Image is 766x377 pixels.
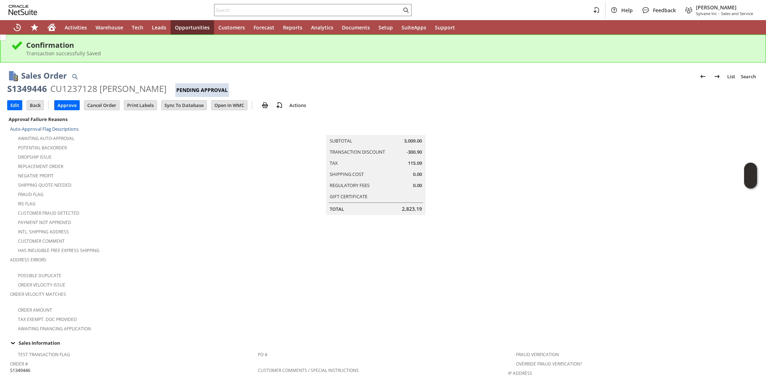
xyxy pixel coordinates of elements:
[60,20,91,34] a: Activities
[18,316,77,322] a: Tax Exempt. Doc Provided
[65,24,87,31] span: Activities
[84,101,119,110] input: Cancel Order
[47,23,56,32] svg: Home
[18,210,79,216] a: Customer Fraud Detected
[431,20,459,34] a: Support
[7,338,759,348] td: Sales Information
[26,40,755,50] div: Confirmation
[10,126,79,132] a: Auto-Approval Flag Descriptions
[18,163,63,169] a: Replacement Order
[10,291,66,297] a: Order Velocity Matches
[254,24,274,31] span: Forecast
[516,352,559,358] a: Fraud Verification
[10,367,30,374] span: S1349446
[18,282,65,288] a: Order Velocity Issue
[18,273,61,279] a: Possible Duplicate
[287,102,309,108] a: Actions
[218,24,245,31] span: Customers
[21,70,67,82] h1: Sales Order
[50,83,167,94] div: CU1237128 [PERSON_NAME]
[124,101,157,110] input: Print Labels
[18,182,71,188] a: Shipping Quote Needed
[404,138,422,144] span: 3,009.00
[435,24,455,31] span: Support
[744,163,757,188] iframe: Click here to launch Oracle Guided Learning Help Panel
[653,7,676,14] span: Feedback
[9,20,26,34] a: Recent Records
[401,6,410,14] svg: Search
[283,24,302,31] span: Reports
[162,101,206,110] input: Sync To Database
[279,20,307,34] a: Reports
[18,145,67,151] a: Potential Backorder
[311,24,333,31] span: Analytics
[18,219,71,225] a: Payment not approved
[18,173,54,179] a: Negative Profit
[718,11,720,16] span: -
[342,24,370,31] span: Documents
[212,101,247,110] input: Open In WMC
[152,24,166,31] span: Leads
[70,72,79,81] img: Quick Find
[175,83,229,97] div: Pending Approval
[261,101,269,110] img: print.svg
[18,247,99,253] a: Has Ineligible Free Express Shipping
[516,361,582,367] a: Override Fraud Verification?
[96,24,123,31] span: Warehouse
[8,101,22,110] input: Edit
[713,72,721,81] img: Next
[127,20,148,34] a: Tech
[330,182,370,188] a: Regulatory Fees
[9,5,37,15] svg: logo
[18,307,52,313] a: Order Amount
[379,24,393,31] span: Setup
[413,182,422,189] span: 0.00
[18,154,52,160] a: Dropship Issue
[214,20,249,34] a: Customers
[258,352,268,358] a: PO #
[413,171,422,178] span: 0.00
[330,160,338,166] a: Tax
[91,20,127,34] a: Warehouse
[407,149,422,155] span: -300.90
[330,193,367,200] a: Gift Certificate
[26,20,43,34] div: Shortcuts
[132,24,143,31] span: Tech
[43,20,60,34] a: Home
[326,124,426,135] caption: Summary
[18,326,91,332] a: Awaiting Financing Application
[696,11,717,16] span: Sylvane Inc
[397,20,431,34] a: SuiteApps
[402,205,422,213] span: 2,823.19
[275,101,284,110] img: add-record.svg
[258,367,359,373] a: Customer Comments / Special Instructions
[330,171,364,177] a: Shipping Cost
[330,138,352,144] a: Subtotal
[18,201,36,207] a: RIS flag
[698,72,707,81] img: Previous
[171,20,214,34] a: Opportunities
[696,4,753,11] span: [PERSON_NAME]
[508,370,532,376] a: IP Address
[10,257,46,263] a: Address Errors
[18,191,43,197] a: Fraud Flag
[744,176,757,189] span: Oracle Guided Learning Widget. To move around, please hold and drag
[26,50,755,57] div: Transaction successfully Saved
[724,71,738,82] a: List
[18,229,69,235] a: Intl. Shipping Address
[330,149,385,155] a: Transaction Discount
[721,11,753,16] span: Sales and Service
[7,338,756,348] div: Sales Information
[214,6,401,14] input: Search
[18,238,65,244] a: Customer Comment
[55,101,79,110] input: Approve
[401,24,426,31] span: SuiteApps
[338,20,374,34] a: Documents
[175,24,210,31] span: Opportunities
[18,135,74,141] a: Awaiting Auto-Approval
[307,20,338,34] a: Analytics
[13,23,22,32] svg: Recent Records
[7,115,255,124] div: Approval Failure Reasons
[738,71,759,82] a: Search
[10,361,28,367] a: Order #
